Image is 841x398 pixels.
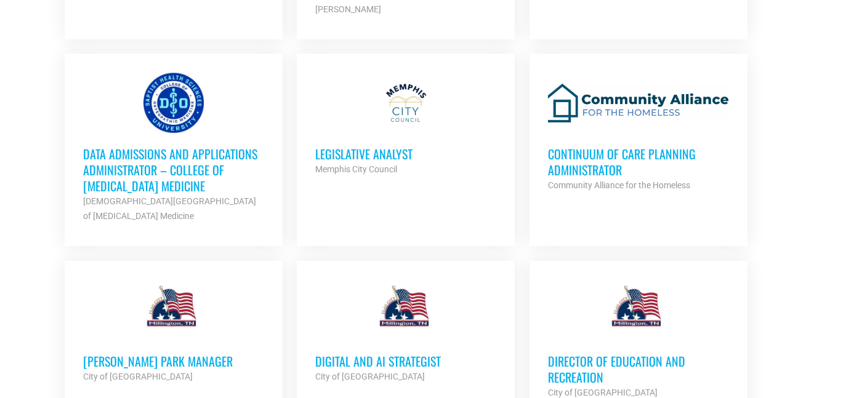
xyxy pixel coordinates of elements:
[83,353,264,369] h3: [PERSON_NAME] PARK MANAGER
[315,353,496,369] h3: Digital and AI Strategist
[548,388,658,397] strong: City of [GEOGRAPHIC_DATA]
[315,372,425,381] strong: City of [GEOGRAPHIC_DATA]
[83,372,193,381] strong: City of [GEOGRAPHIC_DATA]
[83,146,264,194] h3: Data Admissions and Applications Administrator – College of [MEDICAL_DATA] Medicine
[65,54,283,242] a: Data Admissions and Applications Administrator – College of [MEDICAL_DATA] Medicine [DEMOGRAPHIC_...
[529,54,747,211] a: Continuum of Care Planning Administrator Community Alliance for the Homeless
[548,146,729,178] h3: Continuum of Care Planning Administrator
[297,54,515,195] a: Legislative Analyst Memphis City Council
[315,164,397,174] strong: Memphis City Council
[83,196,256,221] strong: [DEMOGRAPHIC_DATA][GEOGRAPHIC_DATA] of [MEDICAL_DATA] Medicine
[548,180,690,190] strong: Community Alliance for the Homeless
[548,353,729,385] h3: Director of Education and Recreation
[315,146,496,162] h3: Legislative Analyst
